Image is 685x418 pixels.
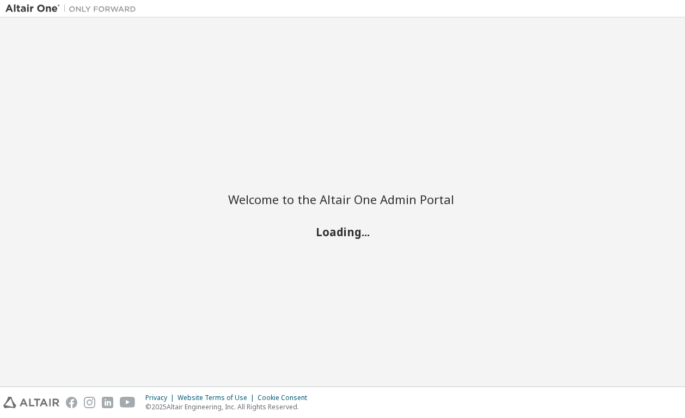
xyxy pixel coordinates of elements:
[145,402,314,411] p: © 2025 Altair Engineering, Inc. All Rights Reserved.
[84,397,95,408] img: instagram.svg
[3,397,59,408] img: altair_logo.svg
[228,192,457,207] h2: Welcome to the Altair One Admin Portal
[258,394,314,402] div: Cookie Consent
[120,397,136,408] img: youtube.svg
[66,397,77,408] img: facebook.svg
[145,394,178,402] div: Privacy
[5,3,142,14] img: Altair One
[102,397,113,408] img: linkedin.svg
[228,225,457,239] h2: Loading...
[178,394,258,402] div: Website Terms of Use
